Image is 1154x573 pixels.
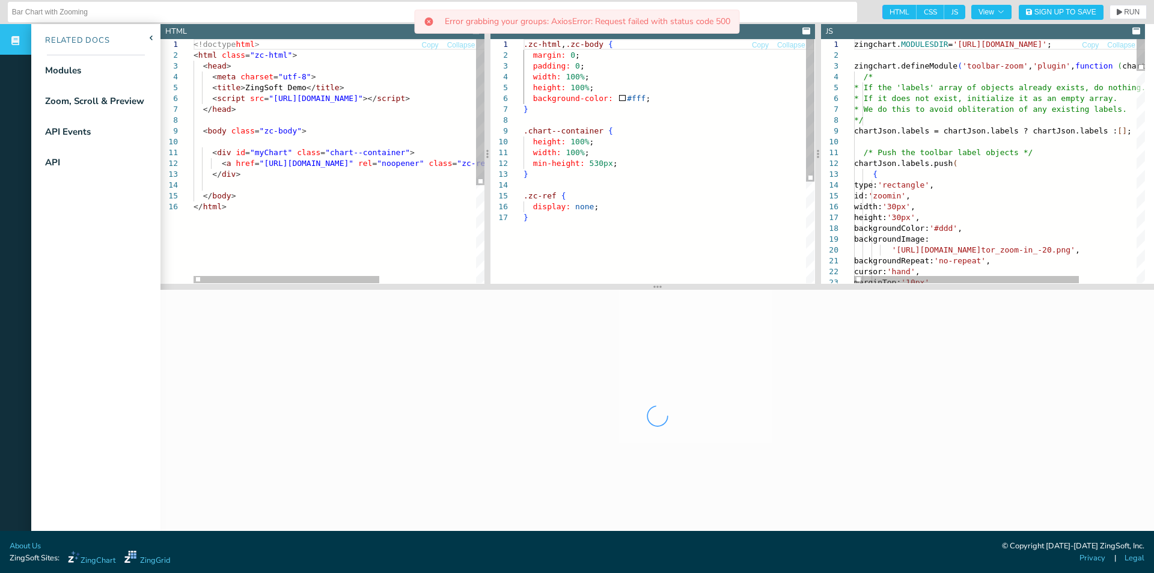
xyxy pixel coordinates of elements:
[1117,61,1122,70] span: (
[533,72,561,81] span: width:
[854,191,868,200] span: id:
[821,201,838,212] div: 16
[571,51,576,60] span: 0
[160,180,178,191] div: 14
[1127,126,1132,135] span: ;
[821,223,838,234] div: 18
[863,148,1033,157] span: /* Push the toolbar label objects */
[222,170,236,179] span: div
[917,5,944,19] span: CSS
[821,39,838,50] div: 1
[124,551,170,566] a: ZingGrid
[307,83,316,92] span: </
[608,126,613,135] span: {
[250,94,264,103] span: src
[490,169,508,180] div: 13
[901,40,948,49] span: MODULESDIR
[854,105,1075,114] span: * We do this to avoid obliteration of any exist
[311,72,316,81] span: >
[490,61,508,72] div: 3
[260,159,354,168] span: "[URL][DOMAIN_NAME]"
[566,40,604,49] span: .zc-body
[358,159,372,168] span: rel
[944,5,965,19] span: JS
[854,202,882,211] span: width:
[227,159,231,168] span: a
[264,94,269,103] span: =
[585,148,590,157] span: ;
[160,61,178,72] div: 3
[292,51,297,60] span: >
[821,180,838,191] div: 14
[231,191,236,200] span: >
[575,61,580,70] span: 0
[227,61,231,70] span: >
[194,202,203,211] span: </
[854,234,929,244] span: backgroundImage:
[986,256,991,265] span: ,
[10,553,60,564] span: ZingSoft Sites:
[245,83,307,92] span: ZingSoft Demo
[207,61,226,70] span: head
[1125,553,1144,564] a: Legal
[222,51,245,60] span: class
[160,126,178,136] div: 9
[453,159,457,168] span: =
[821,234,838,245] div: 19
[203,61,208,70] span: <
[255,159,260,168] span: =
[821,126,838,136] div: 9
[278,72,311,81] span: "utf-8"
[68,551,115,566] a: ZingChart
[302,126,307,135] span: >
[821,104,838,115] div: 7
[957,224,962,233] span: ,
[222,159,227,168] span: <
[854,180,878,189] span: type:
[854,159,953,168] span: chartJson.labels.push
[160,72,178,82] div: 4
[590,137,594,146] span: ;
[1079,126,1117,135] span: labels :
[203,202,222,211] span: html
[1079,553,1105,564] a: Privacy
[320,148,325,157] span: =
[533,94,613,103] span: background-color:
[198,51,217,60] span: html
[575,202,594,211] span: none
[217,83,240,92] span: title
[212,148,217,157] span: <
[590,159,613,168] span: 530px
[1117,126,1122,135] span: [
[236,170,240,179] span: >
[457,159,495,168] span: "zc-ref"
[1075,105,1127,114] span: ing labels.
[533,61,571,70] span: padding:
[571,83,590,92] span: 100%
[524,191,557,200] span: .zc-ref
[978,8,1004,16] span: View
[533,51,566,60] span: margin:
[575,51,580,60] span: ;
[372,159,377,168] span: =
[297,148,320,157] span: class
[854,40,901,49] span: zingchart.
[821,169,838,180] div: 13
[854,213,887,222] span: height:
[250,51,292,60] span: "zc-html"
[325,148,410,157] span: "chart--container"
[194,51,198,60] span: <
[212,170,222,179] span: </
[160,147,178,158] div: 11
[160,136,178,147] div: 10
[45,156,60,170] div: API
[891,245,981,254] span: '[URL][DOMAIN_NAME]
[524,170,528,179] span: }
[821,277,838,288] div: 23
[627,94,646,103] span: #fff
[490,93,508,104] div: 6
[821,158,838,169] div: 12
[490,50,508,61] div: 2
[821,115,838,126] div: 8
[422,41,439,49] span: Copy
